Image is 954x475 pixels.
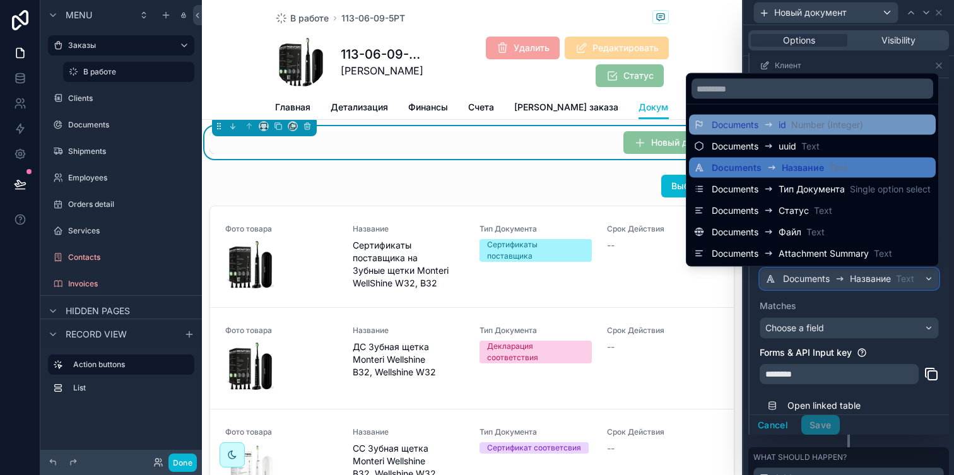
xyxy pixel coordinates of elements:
[68,252,192,262] label: Contacts
[290,12,329,25] span: В работе
[779,140,796,153] span: uuid
[468,101,494,114] span: Счета
[753,2,898,23] button: Новый документ
[68,93,192,103] label: Clients
[801,140,820,153] span: Text
[514,96,618,121] a: [PERSON_NAME] заказа
[712,161,762,174] span: Documents
[779,226,801,238] span: Файл
[83,67,187,77] label: В работе
[782,161,824,174] span: Название
[48,168,194,188] a: Employees
[639,96,690,120] a: Документы
[774,6,847,19] span: Новый документ
[73,383,189,393] label: List
[874,247,892,260] span: Text
[40,349,202,411] div: scrollable content
[753,452,847,462] label: What should happen?
[829,161,847,174] span: Text
[779,119,786,131] span: id
[712,226,758,238] span: Documents
[783,34,815,47] span: Options
[66,9,92,21] span: Menu
[66,305,130,317] span: Hidden pages
[48,221,194,241] a: Services
[68,146,192,156] label: Shipments
[48,141,194,161] a: Shipments
[779,204,809,217] span: Статус
[275,101,310,114] span: Главная
[712,140,758,153] span: Documents
[275,12,329,25] a: В работе
[48,194,194,214] a: Orders detail
[514,101,618,114] span: [PERSON_NAME] заказа
[48,88,194,108] a: Clients
[68,279,192,289] label: Invoices
[341,12,405,25] a: 113-06-09-5РТ
[48,274,194,294] a: Invoices
[712,204,758,217] span: Documents
[68,226,192,236] label: Services
[779,247,869,260] span: Attachment Summary
[881,34,916,47] span: Visibility
[779,183,845,196] span: Тип Документа
[48,35,194,56] a: Заказы
[68,40,169,50] label: Заказы
[850,183,931,196] span: Single option select
[341,45,423,63] h1: 113-06-09-5РТ
[73,360,184,370] label: Action buttons
[712,247,758,260] span: Documents
[712,183,758,196] span: Documents
[806,226,825,238] span: Text
[639,101,690,114] span: Документы
[168,454,197,472] button: Done
[468,96,494,121] a: Счета
[68,199,192,209] label: Orders detail
[68,173,192,183] label: Employees
[48,115,194,135] a: Documents
[275,96,310,121] a: Главная
[331,101,388,114] span: Детализация
[408,101,448,114] span: Финансы
[63,62,194,82] a: В работе
[791,119,863,131] span: Number (Integer)
[68,120,192,130] label: Documents
[341,63,423,78] span: [PERSON_NAME]
[712,119,758,131] span: Documents
[66,328,127,341] span: Record view
[48,247,194,267] a: Contacts
[814,204,832,217] span: Text
[331,96,388,121] a: Детализация
[408,96,448,121] a: Финансы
